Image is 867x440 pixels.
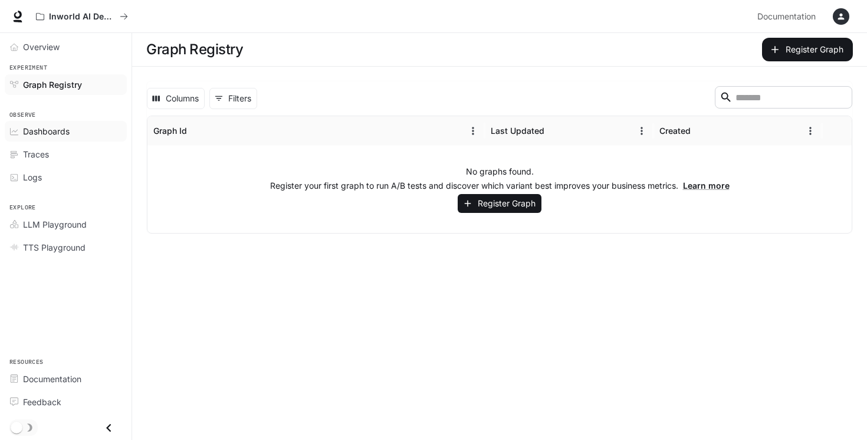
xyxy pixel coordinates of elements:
[757,9,816,24] span: Documentation
[23,125,70,137] span: Dashboards
[23,218,87,231] span: LLM Playground
[23,373,81,385] span: Documentation
[5,369,127,389] a: Documentation
[5,214,127,235] a: LLM Playground
[23,41,60,53] span: Overview
[23,241,86,254] span: TTS Playground
[5,37,127,57] a: Overview
[464,122,482,140] button: Menu
[11,421,22,434] span: Dark mode toggle
[458,194,541,214] button: Register Graph
[753,5,825,28] a: Documentation
[5,237,127,258] a: TTS Playground
[466,166,534,178] p: No graphs found.
[692,122,710,140] button: Sort
[5,121,127,142] a: Dashboards
[5,392,127,412] a: Feedback
[23,148,49,160] span: Traces
[5,144,127,165] a: Traces
[802,122,819,140] button: Menu
[633,122,651,140] button: Menu
[5,167,127,188] a: Logs
[96,416,122,440] button: Close drawer
[147,88,205,109] button: Select columns
[146,38,243,61] h1: Graph Registry
[659,126,691,136] div: Created
[153,126,187,136] div: Graph Id
[715,86,852,111] div: Search
[188,122,206,140] button: Sort
[209,88,257,109] button: Show filters
[49,12,115,22] p: Inworld AI Demos
[31,5,133,28] button: All workspaces
[23,78,82,91] span: Graph Registry
[23,396,61,408] span: Feedback
[23,171,42,183] span: Logs
[762,38,853,61] button: Register Graph
[270,180,730,192] p: Register your first graph to run A/B tests and discover which variant best improves your business...
[546,122,563,140] button: Sort
[491,126,544,136] div: Last Updated
[5,74,127,95] a: Graph Registry
[683,180,730,191] a: Learn more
